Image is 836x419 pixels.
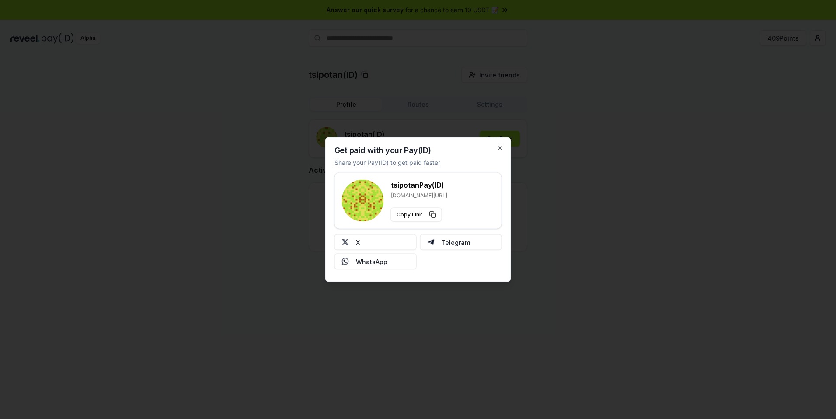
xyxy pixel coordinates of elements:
[334,254,417,269] button: WhatsApp
[342,258,349,265] img: Whatsapp
[334,234,417,250] button: X
[427,239,434,246] img: Telegram
[391,192,447,199] p: [DOMAIN_NAME][URL]
[342,239,349,246] img: X
[334,158,440,167] p: Share your Pay(ID) to get paid faster
[391,180,447,190] h3: tsipotan Pay(ID)
[334,147,431,154] h2: Get paid with your Pay(ID)
[391,208,442,222] button: Copy Link
[420,234,502,250] button: Telegram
